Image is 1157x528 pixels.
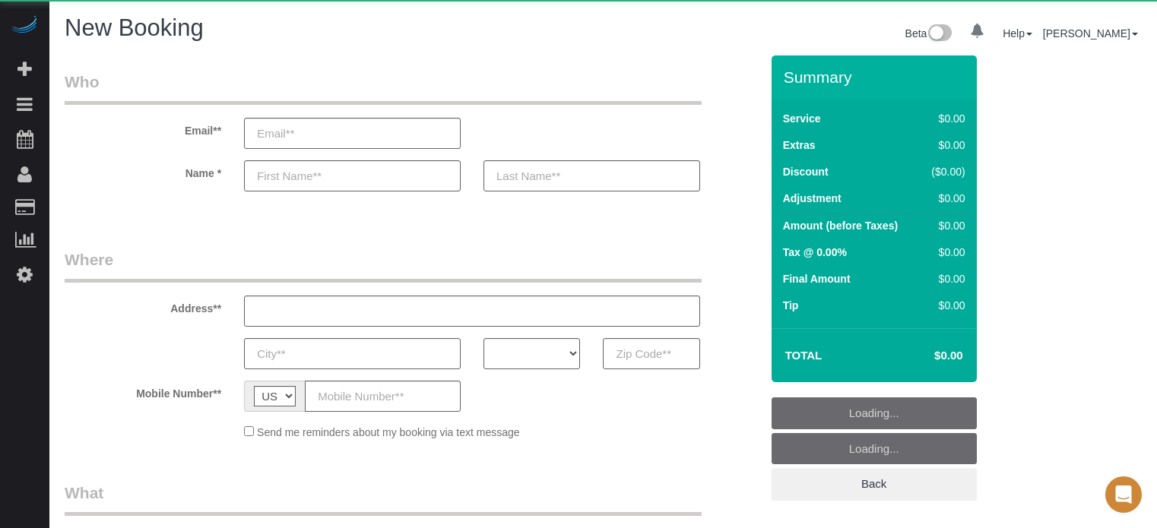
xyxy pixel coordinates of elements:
input: First Name** [244,160,461,191]
div: $0.00 [925,111,965,126]
label: Amount (before Taxes) [783,218,898,233]
div: $0.00 [925,138,965,153]
label: Name * [53,160,233,181]
label: Tip [783,298,799,313]
input: Last Name** [483,160,700,191]
label: Final Amount [783,271,851,286]
h4: $0.00 [889,349,962,362]
strong: Total [785,349,823,362]
div: $0.00 [925,271,965,286]
label: Adjustment [783,191,842,206]
a: Beta [905,27,953,40]
legend: What [65,482,702,516]
legend: Who [65,71,702,105]
input: Mobile Number** [305,381,461,412]
div: $0.00 [925,191,965,206]
label: Mobile Number** [53,381,233,401]
label: Service [783,111,821,126]
h3: Summary [784,68,969,86]
label: Extras [783,138,816,153]
legend: Where [65,248,702,283]
label: Discount [783,164,829,179]
span: New Booking [65,14,204,41]
a: [PERSON_NAME] [1043,27,1138,40]
label: Tax @ 0.00% [783,245,847,260]
a: Back [772,468,977,500]
span: Send me reminders about my booking via text message [257,426,520,438]
div: $0.00 [925,298,965,313]
div: ($0.00) [925,164,965,179]
div: Open Intercom Messenger [1105,476,1142,513]
div: $0.00 [925,218,965,233]
div: $0.00 [925,245,965,260]
a: Help [1003,27,1032,40]
img: New interface [927,24,952,44]
input: Zip Code** [603,338,699,369]
img: Automaid Logo [9,15,40,36]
